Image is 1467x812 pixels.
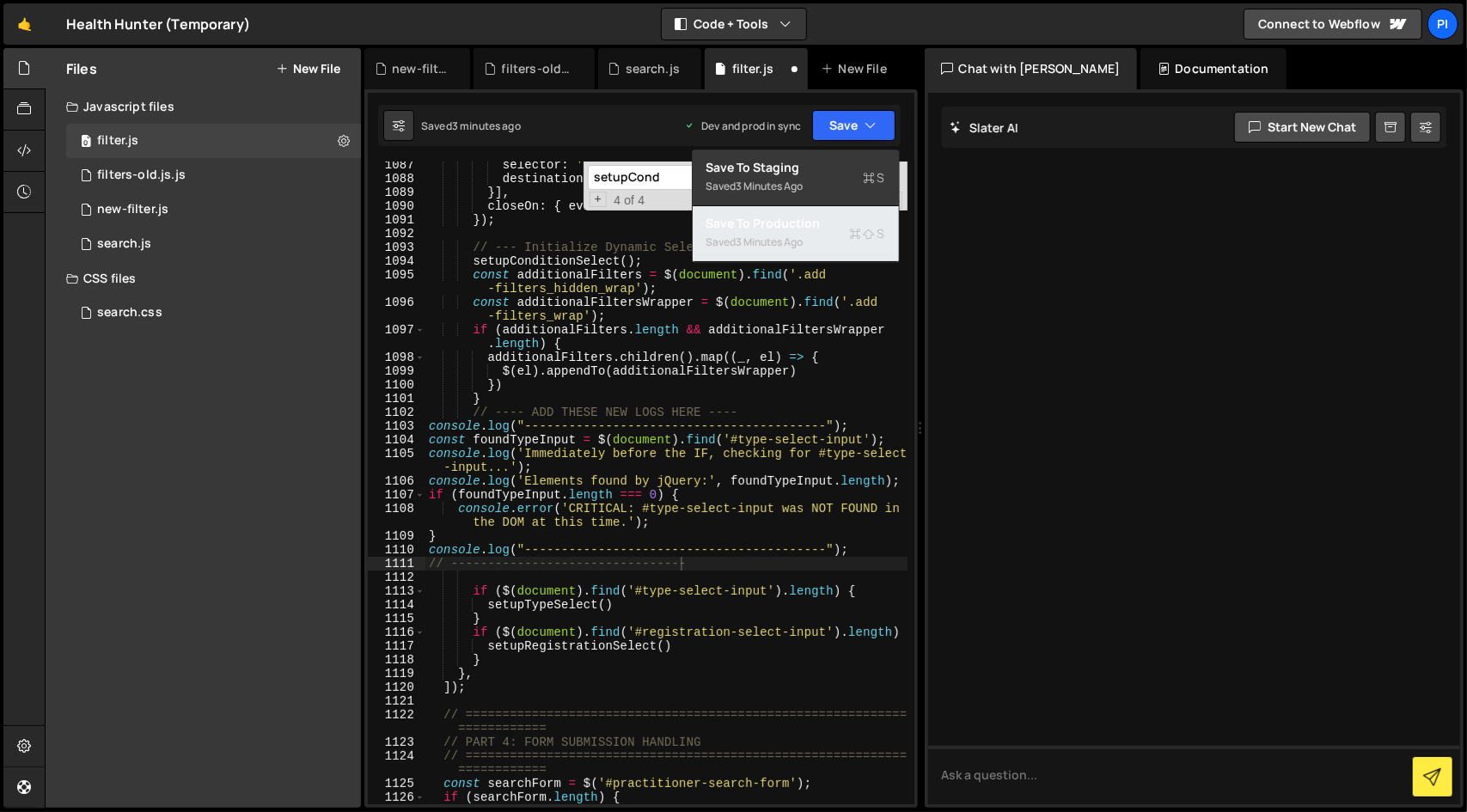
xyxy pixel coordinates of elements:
span: S [850,225,885,242]
div: Save to Production [706,215,885,232]
div: 1110 [368,543,425,557]
div: Dev and prod in sync [684,119,801,133]
div: 1094 [368,254,425,268]
div: 1119 [368,667,425,681]
div: CSS files [46,261,361,296]
button: Save to ProductionS Saved3 minutes ago [693,206,899,262]
div: 1115 [368,612,425,626]
div: 1096 [368,296,425,323]
button: New File [276,62,340,76]
div: filter.js [97,133,138,149]
div: 1092 [368,227,425,241]
div: 3 minutes ago [452,119,521,133]
a: 🤙 [3,3,46,45]
h2: Slater AI [950,119,1019,136]
div: 16494/45041.js [66,227,361,261]
span: 4 of 4 [607,193,651,207]
div: 1088 [368,172,425,186]
div: 1121 [368,694,425,708]
div: 1120 [368,681,425,694]
div: 16494/45743.css [66,296,361,330]
div: Save to Staging [706,159,885,176]
div: 1118 [368,653,425,667]
div: 1099 [368,364,425,378]
span: 0 [81,136,91,150]
div: 1102 [368,406,425,419]
h2: Files [66,59,97,78]
a: Connect to Webflow [1244,9,1422,40]
div: 1125 [368,777,425,791]
div: 1124 [368,749,425,777]
div: 1098 [368,351,425,364]
div: 1105 [368,447,425,474]
div: 1090 [368,199,425,213]
div: 1109 [368,529,425,543]
div: filters-old.js.js [502,60,574,77]
div: 1126 [368,791,425,804]
div: 1091 [368,213,425,227]
div: 1089 [368,186,425,199]
span: Search In Selection [891,192,902,209]
button: Code + Tools [662,9,806,40]
div: search.js [97,236,151,252]
div: new-filter.js [392,60,449,77]
div: 1101 [368,392,425,406]
div: 1114 [368,598,425,612]
div: 1113 [368,584,425,598]
button: Start new chat [1234,112,1371,143]
div: 1112 [368,571,425,584]
div: new-filter.js [97,202,168,217]
span: S [864,169,885,186]
a: Pi [1427,9,1458,40]
input: Search for [588,165,804,190]
div: 1107 [368,488,425,502]
div: 1111 [368,557,425,571]
div: 1104 [368,433,425,447]
div: Health Hunter (Temporary) [66,14,250,34]
div: filters-old.js.js [97,168,186,183]
div: search.css [97,305,162,321]
div: 1093 [368,241,425,254]
div: Chat with [PERSON_NAME] [925,48,1138,89]
div: 1095 [368,268,425,296]
div: 3 minutes ago [737,179,804,193]
div: 1122 [368,708,425,736]
div: 3 minutes ago [737,235,804,249]
div: 1117 [368,639,425,653]
span: Toggle Replace mode [590,192,608,207]
div: Saved [706,232,885,253]
div: 1100 [368,378,425,392]
div: 16494/45764.js [66,158,361,192]
div: Javascript files [46,89,361,124]
div: Code + Tools [692,150,900,263]
div: Documentation [1140,48,1286,89]
div: 16494/44708.js [66,124,361,158]
div: Saved [706,176,885,197]
div: 1103 [368,419,425,433]
div: 1087 [368,158,425,172]
div: search.js [626,60,680,77]
div: New File [822,60,894,77]
div: filter.js [732,60,773,77]
div: 1097 [368,323,425,351]
button: Save [812,110,895,141]
button: Save to StagingS Saved3 minutes ago [693,150,899,206]
div: 16494/46184.js [66,192,361,227]
div: 1106 [368,474,425,488]
div: 1116 [368,626,425,639]
div: Saved [421,119,521,133]
div: 1108 [368,502,425,529]
div: 1123 [368,736,425,749]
